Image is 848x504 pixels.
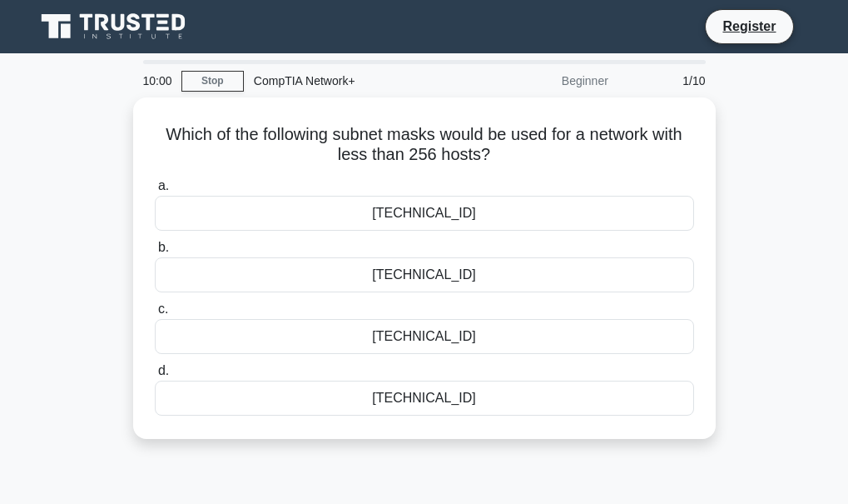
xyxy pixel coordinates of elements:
[155,257,694,292] div: [TECHNICAL_ID]
[181,71,244,92] a: Stop
[712,16,786,37] a: Register
[158,178,169,192] span: a.
[133,64,181,97] div: 10:00
[244,64,473,97] div: CompTIA Network+
[155,319,694,354] div: [TECHNICAL_ID]
[153,124,696,166] h5: Which of the following subnet masks would be used for a network with less than 256 hosts?
[155,381,694,416] div: [TECHNICAL_ID]
[158,363,169,377] span: d.
[473,64,618,97] div: Beginner
[618,64,716,97] div: 1/10
[158,302,168,316] span: c.
[158,240,169,254] span: b.
[155,196,694,231] div: [TECHNICAL_ID]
